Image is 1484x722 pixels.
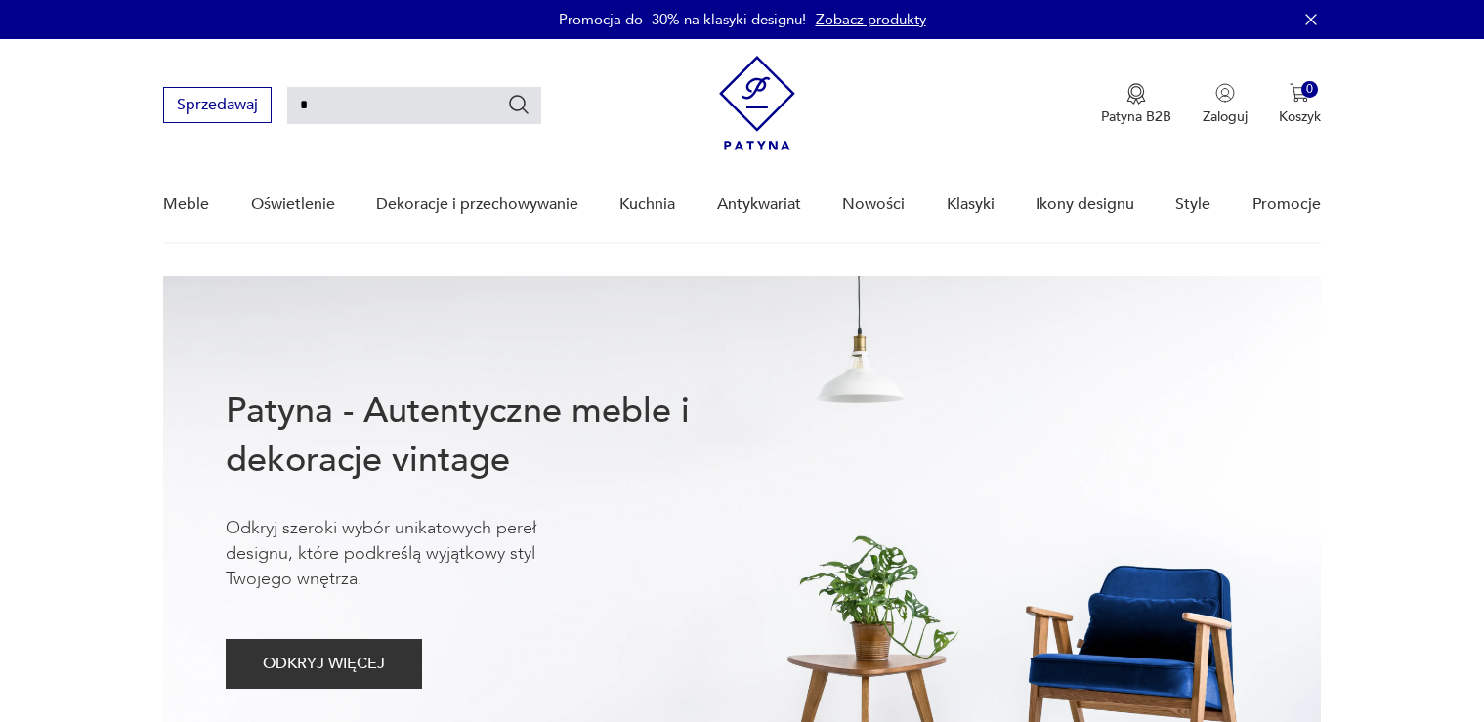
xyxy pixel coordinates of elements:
[559,10,806,29] p: Promocja do -30% na klasyki designu!
[947,167,995,242] a: Klasyki
[226,516,597,592] p: Odkryj szeroki wybór unikatowych pereł designu, które podkreślą wyjątkowy styl Twojego wnętrza.
[1101,107,1171,126] p: Patyna B2B
[226,639,422,689] button: ODKRYJ WIĘCEJ
[1215,83,1235,103] img: Ikonka użytkownika
[1290,83,1309,103] img: Ikona koszyka
[719,56,795,150] img: Patyna - sklep z meblami i dekoracjami vintage
[717,167,801,242] a: Antykwariat
[226,658,422,672] a: ODKRYJ WIĘCEJ
[619,167,675,242] a: Kuchnia
[1126,83,1146,105] img: Ikona medalu
[1203,83,1248,126] button: Zaloguj
[163,100,272,113] a: Sprzedawaj
[1175,167,1210,242] a: Style
[816,10,926,29] a: Zobacz produkty
[842,167,905,242] a: Nowości
[376,167,578,242] a: Dekoracje i przechowywanie
[163,87,272,123] button: Sprzedawaj
[1036,167,1134,242] a: Ikony designu
[1279,107,1321,126] p: Koszyk
[1279,83,1321,126] button: 0Koszyk
[507,93,530,116] button: Szukaj
[226,387,753,485] h1: Patyna - Autentyczne meble i dekoracje vintage
[163,167,209,242] a: Meble
[1203,107,1248,126] p: Zaloguj
[251,167,335,242] a: Oświetlenie
[1101,83,1171,126] a: Ikona medaluPatyna B2B
[1101,83,1171,126] button: Patyna B2B
[1301,81,1318,98] div: 0
[1252,167,1321,242] a: Promocje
